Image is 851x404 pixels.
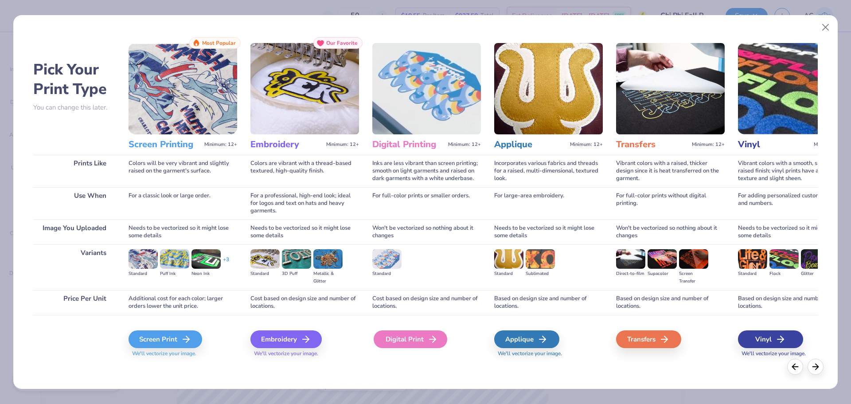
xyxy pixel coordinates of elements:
div: For full-color prints without digital printing. [616,187,725,220]
span: Most Popular [202,40,236,46]
img: Glitter [801,249,830,269]
img: Neon Ink [191,249,221,269]
img: Embroidery [250,43,359,134]
div: 3D Puff [282,270,311,278]
div: Embroidery [250,330,322,348]
img: Standard [250,249,280,269]
div: For large-area embroidery. [494,187,603,220]
div: Inks are less vibrant than screen printing; smooth on light garments and raised on dark garments ... [372,155,481,187]
div: Price Per Unit [33,290,115,315]
img: Supacolor [648,249,677,269]
span: Minimum: 12+ [570,141,603,148]
img: Digital Printing [372,43,481,134]
div: Neon Ink [191,270,221,278]
div: For a professional, high-end look; ideal for logos and text on hats and heavy garments. [250,187,359,220]
img: Standard [372,249,402,269]
div: Needs to be vectorized so it might lose some details [250,220,359,244]
div: Supacolor [648,270,677,278]
div: Vibrant colors with a raised, thicker design since it is heat transferred on the garment. [616,155,725,187]
div: Colors will be very vibrant and slightly raised on the garment's surface. [129,155,237,187]
div: Incorporates various fabrics and threads for a raised, multi-dimensional, textured look. [494,155,603,187]
img: Standard [129,249,158,269]
div: Glitter [801,270,830,278]
img: Sublimated [526,249,555,269]
div: For full-color prints or smaller orders. [372,187,481,220]
div: Applique [494,330,559,348]
div: Based on design size and number of locations. [616,290,725,315]
img: Vinyl [738,43,847,134]
img: Flock [769,249,799,269]
span: We'll vectorize your image. [494,350,603,357]
img: Standard [494,249,523,269]
img: 3D Puff [282,249,311,269]
span: Minimum: 12+ [326,141,359,148]
img: Direct-to-film [616,249,645,269]
div: Use When [33,187,115,220]
span: Minimum: 12+ [448,141,481,148]
img: Screen Transfer [679,249,708,269]
div: Digital Print [374,330,447,348]
div: Needs to be vectorized so it might lose some details [738,220,847,244]
img: Screen Printing [129,43,237,134]
h3: Digital Printing [372,139,445,150]
div: Based on design size and number of locations. [494,290,603,315]
button: Close [817,19,834,36]
h3: Screen Printing [129,139,201,150]
div: Standard [738,270,767,278]
div: Colors are vibrant with a thread-based textured, high-quality finish. [250,155,359,187]
span: We'll vectorize your image. [129,350,237,357]
span: We'll vectorize your image. [250,350,359,357]
div: Metallic & Glitter [313,270,343,285]
div: Won't be vectorized so nothing about it changes [372,220,481,244]
div: Variants [33,244,115,290]
div: Vibrant colors with a smooth, slightly raised finish; vinyl prints have a consistent texture and ... [738,155,847,187]
h3: Vinyl [738,139,810,150]
div: For adding personalized custom names and numbers. [738,187,847,220]
div: Needs to be vectorized so it might lose some details [129,220,237,244]
div: Screen Print [129,330,202,348]
span: Our Favorite [326,40,358,46]
div: Image You Uploaded [33,220,115,244]
p: You can change this later. [33,104,115,111]
span: Minimum: 12+ [692,141,725,148]
div: Direct-to-film [616,270,645,278]
div: Needs to be vectorized so it might lose some details [494,220,603,244]
div: Prints Like [33,155,115,187]
div: Flock [769,270,799,278]
h3: Embroidery [250,139,323,150]
div: Standard [129,270,158,278]
div: Additional cost for each color; larger orders lower the unit price. [129,290,237,315]
img: Standard [738,249,767,269]
div: Transfers [616,330,681,348]
img: Transfers [616,43,725,134]
div: Standard [372,270,402,278]
div: Cost based on design size and number of locations. [250,290,359,315]
h2: Pick Your Print Type [33,60,115,99]
span: We'll vectorize your image. [738,350,847,357]
div: Standard [494,270,523,278]
img: Puff Ink [160,249,189,269]
img: Applique [494,43,603,134]
div: Won't be vectorized so nothing about it changes [616,220,725,244]
div: For a classic look or large order. [129,187,237,220]
span: Minimum: 12+ [204,141,237,148]
div: Vinyl [738,330,803,348]
img: Metallic & Glitter [313,249,343,269]
div: + 3 [223,256,229,271]
div: Sublimated [526,270,555,278]
div: Puff Ink [160,270,189,278]
h3: Transfers [616,139,688,150]
div: Cost based on design size and number of locations. [372,290,481,315]
div: Standard [250,270,280,278]
h3: Applique [494,139,566,150]
div: Based on design size and number of locations. [738,290,847,315]
div: Screen Transfer [679,270,708,285]
span: Minimum: 12+ [814,141,847,148]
